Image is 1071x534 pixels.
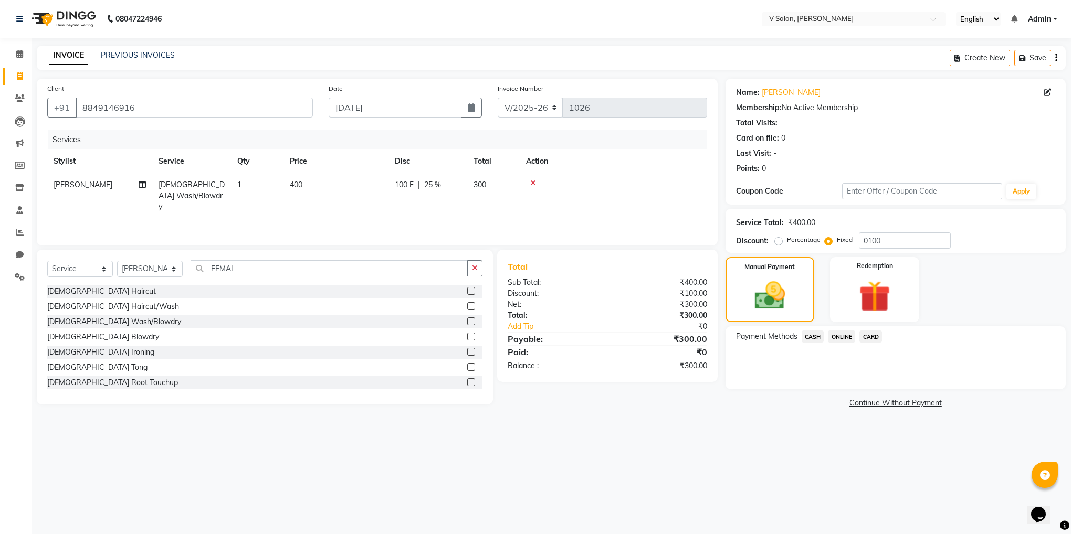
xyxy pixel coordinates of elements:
[47,377,178,388] div: [DEMOGRAPHIC_DATA] Root Touchup
[47,362,148,373] div: [DEMOGRAPHIC_DATA] Tong
[736,236,769,247] div: Discount:
[290,180,302,189] span: 400
[736,331,797,342] span: Payment Methods
[424,179,441,190] span: 25 %
[47,301,179,312] div: [DEMOGRAPHIC_DATA] Haircut/Wash
[736,133,779,144] div: Card on file:
[787,235,821,244] label: Percentage
[950,50,1010,66] button: Create New
[607,333,715,345] div: ₹300.00
[736,163,760,174] div: Points:
[500,299,607,310] div: Net:
[762,87,821,98] a: [PERSON_NAME]
[1006,184,1036,199] button: Apply
[47,98,77,118] button: +91
[27,4,99,34] img: logo
[47,332,159,343] div: [DEMOGRAPHIC_DATA] Blowdry
[728,398,1064,409] a: Continue Without Payment
[625,321,715,332] div: ₹0
[788,217,815,228] div: ₹400.00
[1014,50,1051,66] button: Save
[508,261,532,272] span: Total
[474,180,486,189] span: 300
[47,84,64,93] label: Client
[781,133,785,144] div: 0
[498,84,543,93] label: Invoice Number
[115,4,162,34] b: 08047224946
[388,149,467,173] th: Disc
[607,310,715,321] div: ₹300.00
[152,149,231,173] th: Service
[231,149,283,173] th: Qty
[607,346,715,358] div: ₹0
[762,163,766,174] div: 0
[607,299,715,310] div: ₹300.00
[744,262,795,272] label: Manual Payment
[500,346,607,358] div: Paid:
[76,98,313,118] input: Search by Name/Mobile/Email/Code
[48,130,715,149] div: Services
[283,149,388,173] th: Price
[607,288,715,299] div: ₹100.00
[736,217,784,228] div: Service Total:
[191,260,468,276] input: Search or Scan
[500,277,607,288] div: Sub Total:
[418,179,420,190] span: |
[607,277,715,288] div: ₹400.00
[849,277,900,316] img: _gift.svg
[859,330,882,343] span: CARD
[101,50,175,60] a: PREVIOUS INVOICES
[500,321,625,332] a: Add Tip
[1028,14,1051,25] span: Admin
[47,149,152,173] th: Stylist
[500,310,607,321] div: Total:
[745,278,794,313] img: _cash.svg
[736,148,771,159] div: Last Visit:
[773,148,776,159] div: -
[828,330,855,343] span: ONLINE
[842,183,1002,199] input: Enter Offer / Coupon Code
[54,180,112,189] span: [PERSON_NAME]
[395,179,414,190] span: 100 F
[736,102,782,113] div: Membership:
[837,235,853,244] label: Fixed
[47,347,154,358] div: [DEMOGRAPHIC_DATA] Ironing
[237,180,241,189] span: 1
[736,102,1055,113] div: No Active Membership
[736,87,760,98] div: Name:
[47,286,156,297] div: [DEMOGRAPHIC_DATA] Haircut
[802,330,824,343] span: CASH
[500,333,607,345] div: Payable:
[500,288,607,299] div: Discount:
[736,118,778,129] div: Total Visits:
[467,149,520,173] th: Total
[520,149,707,173] th: Action
[159,180,225,211] span: [DEMOGRAPHIC_DATA] Wash/Blowdry
[47,316,181,327] div: [DEMOGRAPHIC_DATA] Wash/Blowdry
[607,360,715,371] div: ₹300.00
[1027,492,1060,524] iframe: chat widget
[329,84,343,93] label: Date
[857,261,893,271] label: Redemption
[736,186,843,197] div: Coupon Code
[500,360,607,371] div: Balance :
[49,46,88,65] a: INVOICE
